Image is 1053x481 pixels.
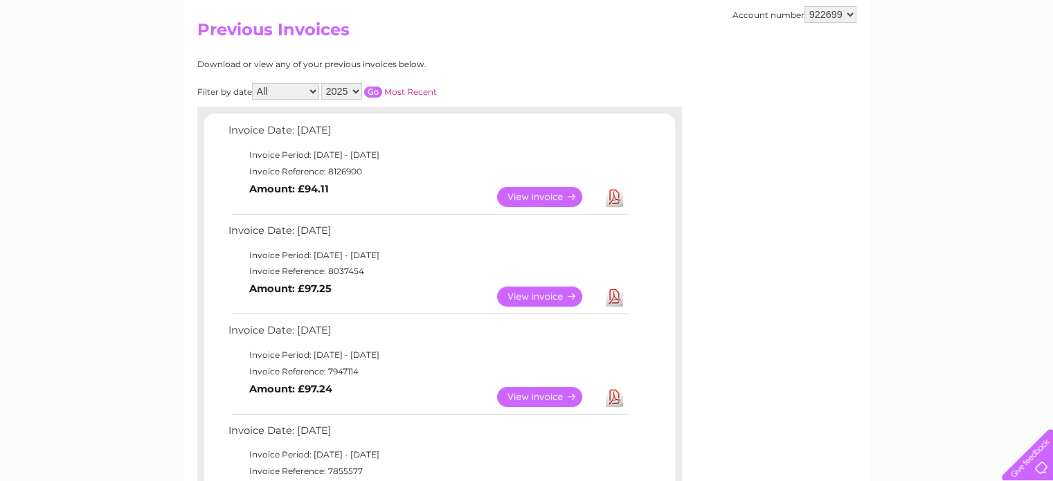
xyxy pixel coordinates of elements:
[933,59,953,69] a: Blog
[225,221,630,247] td: Invoice Date: [DATE]
[606,187,623,207] a: Download
[200,8,854,67] div: Clear Business is a trading name of Verastar Limited (registered in [GEOGRAPHIC_DATA] No. 3667643...
[606,387,623,407] a: Download
[249,183,329,195] b: Amount: £94.11
[844,59,874,69] a: Energy
[249,282,332,295] b: Amount: £97.25
[225,163,630,180] td: Invoice Reference: 8126900
[197,60,561,69] div: Download or view any of your previous invoices below.
[497,387,599,407] a: View
[37,36,107,78] img: logo.png
[809,59,836,69] a: Water
[732,6,856,23] div: Account number
[606,287,623,307] a: Download
[883,59,924,69] a: Telecoms
[225,421,630,447] td: Invoice Date: [DATE]
[225,463,630,480] td: Invoice Reference: 7855577
[225,247,630,264] td: Invoice Period: [DATE] - [DATE]
[792,7,888,24] a: 0333 014 3131
[197,20,856,46] h2: Previous Invoices
[225,147,630,163] td: Invoice Period: [DATE] - [DATE]
[225,347,630,363] td: Invoice Period: [DATE] - [DATE]
[197,83,561,100] div: Filter by date
[249,383,332,395] b: Amount: £97.24
[225,263,630,280] td: Invoice Reference: 8037454
[497,187,599,207] a: View
[225,321,630,347] td: Invoice Date: [DATE]
[497,287,599,307] a: View
[225,446,630,463] td: Invoice Period: [DATE] - [DATE]
[225,363,630,380] td: Invoice Reference: 7947114
[384,87,437,97] a: Most Recent
[225,121,630,147] td: Invoice Date: [DATE]
[961,59,995,69] a: Contact
[1007,59,1040,69] a: Log out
